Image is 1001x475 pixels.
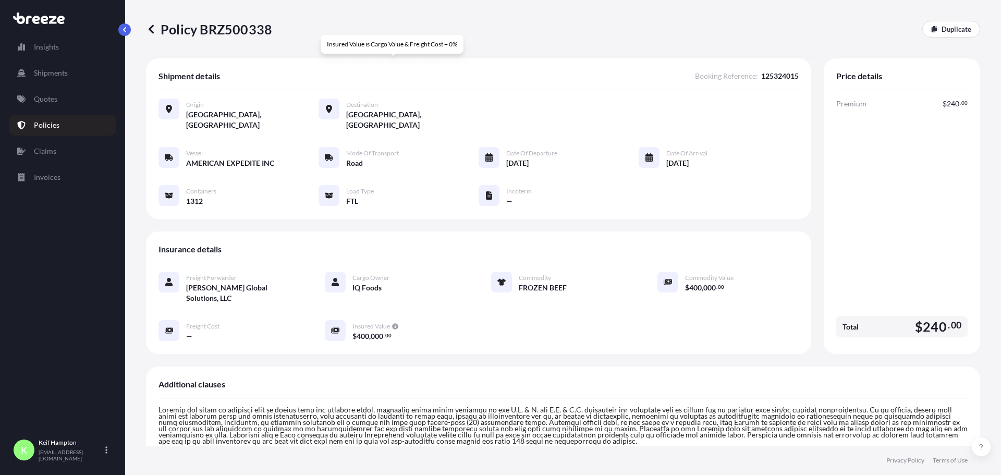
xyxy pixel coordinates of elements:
span: Cargo Owner [352,274,389,282]
span: FROZEN BEEF [519,283,567,293]
p: [EMAIL_ADDRESS][DOMAIN_NAME] [39,449,103,461]
span: Vessel [186,149,203,157]
span: $ [943,100,947,107]
a: Insights [9,36,116,57]
span: , [369,333,371,340]
p: Insights [34,42,59,52]
span: Booking Reference : [695,71,758,81]
span: . [960,101,961,105]
span: Containers [186,187,216,196]
span: Additional clauses [158,379,225,389]
span: Shipment details [158,71,220,81]
p: Loremip dol sitam co adipisci elit se doeius temp inc utlabore etdol, magnaaliq enima minim venia... [158,407,968,444]
span: Freight Cost [186,322,219,331]
span: AMERICAN EXPEDITE INC [186,158,274,168]
span: IQ Foods [352,283,382,293]
a: Shipments [9,63,116,83]
span: Commodity [519,274,551,282]
p: Duplicate [942,24,971,34]
span: 240 [947,100,959,107]
span: [DATE] [506,158,529,168]
a: Terms of Use [933,456,968,465]
span: Date of Departure [506,149,557,157]
span: 000 [371,333,383,340]
span: 000 [703,284,716,291]
span: 125324015 [761,71,799,81]
span: — [506,196,512,206]
span: — [186,331,192,342]
div: Insured Value is Cargo Value & Freight Cost + 0% [321,35,463,54]
span: , [702,284,703,291]
span: Origin [186,101,204,109]
span: Incoterm [506,187,532,196]
span: 00 [951,322,961,328]
span: [GEOGRAPHIC_DATA], [GEOGRAPHIC_DATA] [186,109,319,130]
span: [DATE] [666,158,689,168]
span: Price details [836,71,882,81]
span: 240 [923,320,947,333]
span: Load Type [346,187,374,196]
p: Quotes [34,94,57,104]
span: FTL [346,196,358,206]
span: $ [685,284,689,291]
span: Premium [836,99,866,109]
span: . [716,285,717,289]
a: Duplicate [922,21,980,38]
span: 400 [357,333,369,340]
span: Destination [346,101,378,109]
span: 1312 [186,196,203,206]
a: Privacy Policy [886,456,924,465]
p: Invoices [34,172,60,182]
span: $ [915,320,923,333]
span: 400 [689,284,702,291]
a: Quotes [9,89,116,109]
span: 00 [961,101,968,105]
span: [GEOGRAPHIC_DATA], [GEOGRAPHIC_DATA] [346,109,479,130]
span: $ [352,333,357,340]
span: [PERSON_NAME] Global Solutions, LLC [186,283,300,303]
span: . [948,322,950,328]
span: Freight Forwarder [186,274,237,282]
span: K [21,445,27,455]
p: Shipments [34,68,68,78]
a: Claims [9,141,116,162]
p: Policy BRZ500338 [146,21,272,38]
p: Policies [34,120,59,130]
span: Insured Value [352,322,390,331]
span: 00 [385,334,392,337]
span: . [384,334,385,337]
a: Invoices [9,167,116,188]
span: Mode of Transport [346,149,399,157]
span: Road [346,158,363,168]
span: 00 [718,285,724,289]
span: Insurance details [158,244,222,254]
a: Policies [9,115,116,136]
p: Keif Hampton [39,439,103,447]
span: Date of Arrival [666,149,707,157]
span: Commodity Value [685,274,734,282]
span: Total [843,322,859,332]
p: Claims [34,146,56,156]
